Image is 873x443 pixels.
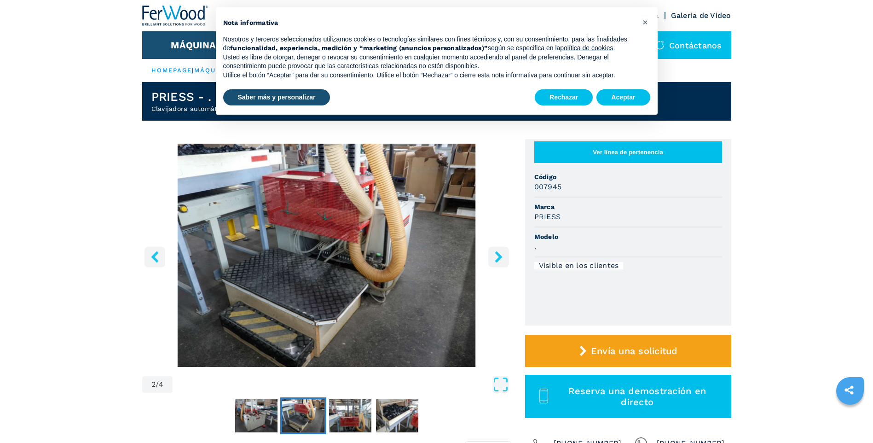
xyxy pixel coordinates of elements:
button: Rechazar [535,89,593,106]
p: Nosotros y terceros seleccionados utilizamos cookies o tecnologías similares con fines técnicos y... [223,35,636,53]
button: Envía una solicitud [525,335,731,367]
button: Go to Slide 4 [374,397,420,434]
span: × [642,17,648,28]
span: Marca [534,202,722,211]
span: Modelo [534,232,722,241]
img: f7b080d26353d5e323aa2829d8f626bc [376,399,418,432]
h3: 007945 [534,181,562,192]
h3: . [534,241,536,252]
a: HOMEPAGE [151,67,192,74]
div: Visible en los clientes [534,262,624,269]
span: Envía una solicitud [591,345,678,356]
button: Aceptar [596,89,650,106]
button: Saber más y personalizar [223,89,330,106]
a: política de cookies [560,44,613,52]
button: right-button [488,246,509,267]
img: 400a7ea1a653cdd6d568e1c93987d3f0 [329,399,371,432]
strong: funcionalidad, experiencia, medición y “marketing (anuncios personalizados)” [230,44,488,52]
button: Go to Slide 1 [233,397,279,434]
button: Reserva una demostración en directo [525,375,731,418]
span: / [156,381,159,388]
p: Usted es libre de otorgar, denegar o revocar su consentimiento en cualquier momento accediendo al... [223,53,636,71]
img: Ferwood [142,6,208,26]
span: Código [534,172,722,181]
h3: PRIESS [534,211,561,222]
img: 6a520004cbfe5c5b1a7bc92ada8a4b69 [235,399,278,432]
span: Reserva una demostración en directo [554,385,720,408]
button: Go to Slide 2 [280,397,326,434]
div: Go to Slide 2 [142,144,511,367]
h1: PRIESS - . [151,89,227,104]
button: Ver línea de pertenencia [534,141,722,163]
button: Open Fullscreen [175,376,509,393]
img: Clavijadora automàtico PRIESS . [142,144,511,367]
span: | [192,67,194,74]
img: 7612fec8e915125e40ac9c9e75e27d6c [282,399,324,432]
nav: Thumbnail Navigation [142,397,511,434]
button: Cerrar esta nota informativa [638,15,653,29]
a: Galeria de Video [671,11,731,20]
button: Máquinas [171,40,222,51]
a: sharethis [838,379,861,402]
a: máquinas [194,67,234,74]
h2: Clavijadora automàtico [151,104,227,113]
span: 2 [151,381,156,388]
h2: Nota informativa [223,18,636,28]
span: 4 [159,381,163,388]
div: Contáctanos [646,31,731,59]
p: Utilice el botón “Aceptar” para dar su consentimiento. Utilice el botón “Rechazar” o cierre esta ... [223,71,636,80]
button: left-button [145,246,165,267]
iframe: Chat [834,402,866,436]
button: Go to Slide 3 [327,397,373,434]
